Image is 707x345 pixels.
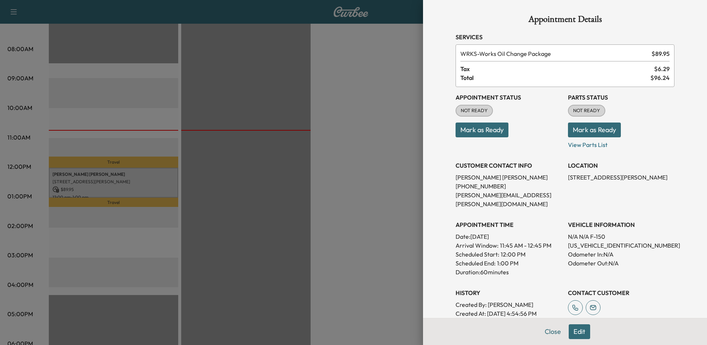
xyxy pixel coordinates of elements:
[568,288,674,297] h3: CONTACT CUSTOMER
[654,64,670,73] span: $ 6.29
[456,288,562,297] h3: History
[456,259,495,268] p: Scheduled End:
[568,250,674,259] p: Odometer In: N/A
[568,161,674,170] h3: LOCATION
[568,123,621,137] button: Mark as Ready
[568,173,674,182] p: [STREET_ADDRESS][PERSON_NAME]
[569,107,605,114] span: NOT READY
[456,15,674,27] h1: Appointment Details
[456,300,562,309] p: Created By : [PERSON_NAME]
[456,220,562,229] h3: APPOINTMENT TIME
[456,309,562,318] p: Created At : [DATE] 4:54:56 PM
[540,324,566,339] button: Close
[568,232,674,241] p: N/A N/A F-150
[568,93,674,102] h3: Parts Status
[456,241,562,250] p: Arrival Window:
[568,259,674,268] p: Odometer Out: N/A
[456,33,674,41] h3: Services
[456,93,562,102] h3: Appointment Status
[456,161,562,170] h3: CUSTOMER CONTACT INFO
[456,107,492,114] span: NOT READY
[497,259,518,268] p: 1:00 PM
[460,49,649,58] span: Works Oil Change Package
[569,324,590,339] button: Edit
[568,241,674,250] p: [US_VEHICLE_IDENTIFICATION_NUMBER]
[456,232,562,241] p: Date: [DATE]
[456,123,508,137] button: Mark as Ready
[456,191,562,208] p: [PERSON_NAME][EMAIL_ADDRESS][PERSON_NAME][DOMAIN_NAME]
[650,73,670,82] span: $ 96.24
[652,49,670,58] span: $ 89.95
[568,137,674,149] p: View Parts List
[460,73,650,82] span: Total
[456,268,562,277] p: Duration: 60 minutes
[500,241,551,250] span: 11:45 AM - 12:45 PM
[456,182,562,191] p: [PHONE_NUMBER]
[456,173,562,182] p: [PERSON_NAME] [PERSON_NAME]
[501,250,525,259] p: 12:00 PM
[460,64,654,73] span: Tax
[456,250,499,259] p: Scheduled Start:
[568,220,674,229] h3: VEHICLE INFORMATION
